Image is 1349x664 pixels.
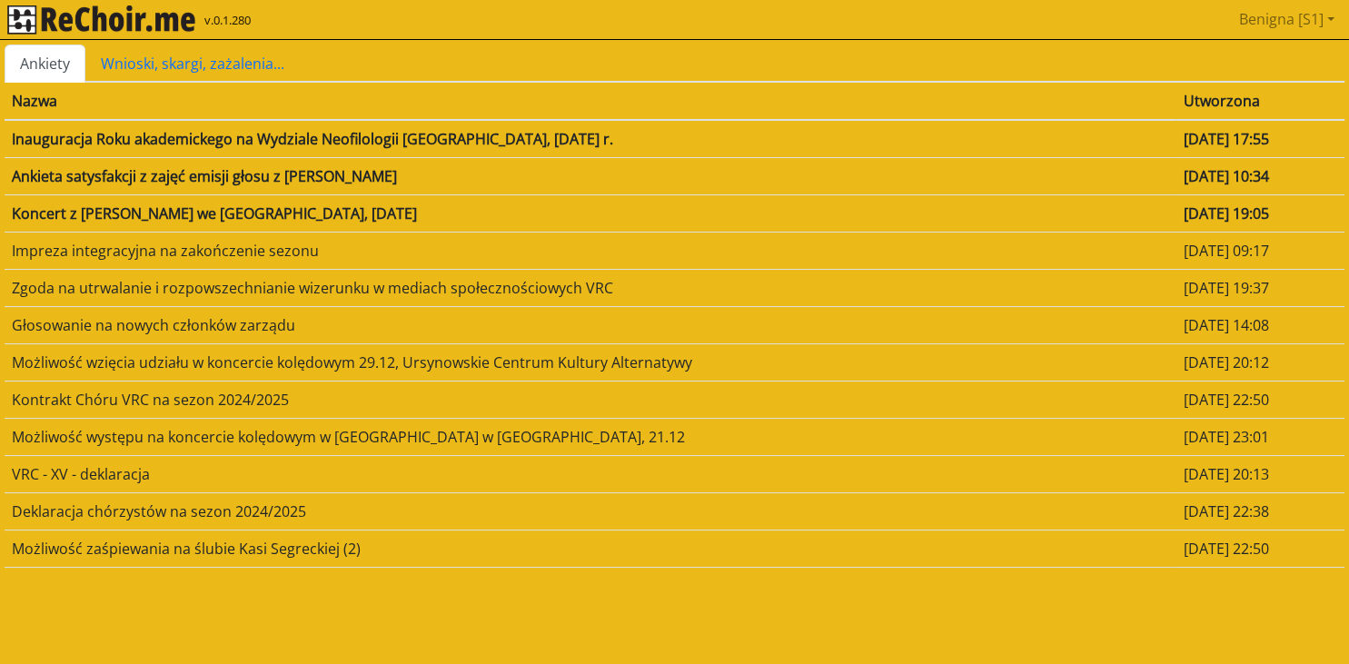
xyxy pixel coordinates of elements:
[1176,194,1344,232] td: [DATE] 19:05
[1184,90,1337,112] div: Utworzona
[85,45,300,83] a: Wnioski, skargi, zażalenia...
[1176,343,1344,381] td: [DATE] 20:12
[5,306,1176,343] td: Głosowanie na nowych członków zarządu
[5,269,1176,306] td: Zgoda na utrwalanie i rozpowszechnianie wizerunku w mediach społecznościowych VRC
[1176,418,1344,455] td: [DATE] 23:01
[1176,455,1344,492] td: [DATE] 20:13
[12,90,1169,112] div: Nazwa
[5,120,1176,158] td: Inauguracja Roku akademickego na Wydziale Neofilologii [GEOGRAPHIC_DATA], [DATE] r.
[1176,232,1344,269] td: [DATE] 09:17
[5,343,1176,381] td: Możliwość wzięcia udziału w koncercie kolędowym 29.12, Ursynowskie Centrum Kultury Alternatywy
[1232,1,1342,37] a: Benigna [S1]
[5,45,85,83] a: Ankiety
[5,492,1176,530] td: Deklaracja chórzystów na sezon 2024/2025
[7,5,195,35] img: rekłajer mi
[5,381,1176,418] td: Kontrakt Chóru VRC na sezon 2024/2025
[1176,306,1344,343] td: [DATE] 14:08
[1176,120,1344,158] td: [DATE] 17:55
[5,530,1176,567] td: Możliwość zaśpiewania na ślubie Kasi Segreckiej (2)
[1176,269,1344,306] td: [DATE] 19:37
[5,418,1176,455] td: Możliwość występu na koncercie kolędowym w [GEOGRAPHIC_DATA] w [GEOGRAPHIC_DATA], 21.12
[1176,492,1344,530] td: [DATE] 22:38
[5,455,1176,492] td: VRC - XV - deklaracja
[5,232,1176,269] td: Impreza integracyjna na zakończenie sezonu
[5,157,1176,194] td: Ankieta satysfakcji z zajęć emisji głosu z [PERSON_NAME]
[5,194,1176,232] td: Koncert z [PERSON_NAME] we [GEOGRAPHIC_DATA], [DATE]
[204,12,251,30] span: v.0.1.280
[1176,157,1344,194] td: [DATE] 10:34
[1176,530,1344,567] td: [DATE] 22:50
[1176,381,1344,418] td: [DATE] 22:50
